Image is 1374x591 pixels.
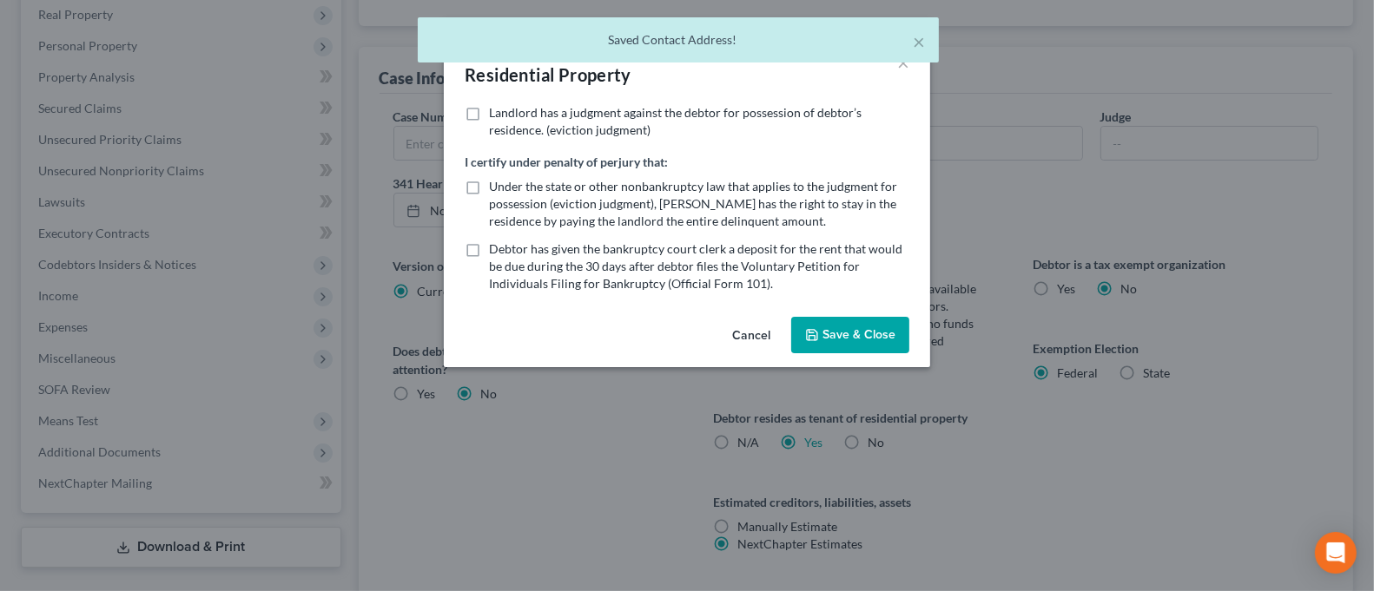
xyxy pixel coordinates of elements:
span: Landlord has a judgment against the debtor for possession of debtor’s residence. (eviction judgment) [489,105,862,137]
span: Debtor has given the bankruptcy court clerk a deposit for the rent that would be due during the 3... [489,241,902,291]
button: × [913,31,925,52]
button: Save & Close [791,317,909,353]
div: Saved Contact Address! [432,31,925,49]
label: I certify under penalty of perjury that: [465,153,668,171]
span: Under the state or other nonbankruptcy law that applies to the judgment for possession (eviction ... [489,179,897,228]
button: × [897,52,909,73]
button: Cancel [718,318,784,353]
div: Open Intercom Messenger [1315,532,1357,574]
